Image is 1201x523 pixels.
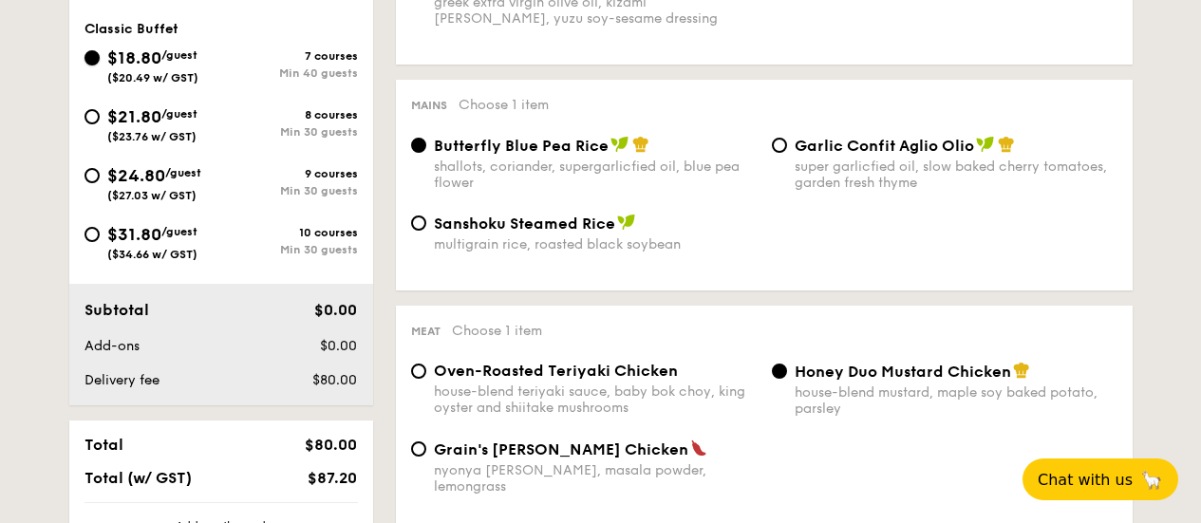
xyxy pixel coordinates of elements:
[161,48,197,62] span: /guest
[452,323,542,339] span: Choose 1 item
[107,189,197,202] span: ($27.03 w/ GST)
[795,137,974,155] span: Garlic Confit Aglio Olio
[772,364,787,379] input: Honey Duo Mustard Chickenhouse-blend mustard, maple soy baked potato, parsley
[107,47,161,68] span: $18.80
[221,184,358,197] div: Min 30 guests
[84,338,140,354] span: Add-ons
[795,159,1117,191] div: super garlicfied oil, slow baked cherry tomatoes, garden fresh thyme
[434,383,757,416] div: house-blend teriyaki sauce, baby bok choy, king oyster and shiitake mushrooms
[107,106,161,127] span: $21.80
[411,215,426,231] input: Sanshoku Steamed Ricemultigrain rice, roasted black soybean
[459,97,549,113] span: Choose 1 item
[632,136,649,153] img: icon-chef-hat.a58ddaea.svg
[107,165,165,186] span: $24.80
[221,66,358,80] div: Min 40 guests
[84,469,192,487] span: Total (w/ GST)
[411,99,447,112] span: Mains
[221,226,358,239] div: 10 courses
[411,441,426,457] input: Grain's [PERSON_NAME] Chickennyonya [PERSON_NAME], masala powder, lemongrass
[795,363,1011,381] span: Honey Duo Mustard Chicken
[976,136,995,153] img: icon-vegan.f8ff3823.svg
[107,130,197,143] span: ($23.76 w/ GST)
[772,138,787,153] input: Garlic Confit Aglio Oliosuper garlicfied oil, slow baked cherry tomatoes, garden fresh thyme
[434,440,688,458] span: Grain's [PERSON_NAME] Chicken
[411,138,426,153] input: Butterfly Blue Pea Riceshallots, coriander, supergarlicfied oil, blue pea flower
[308,469,357,487] span: $87.20
[84,227,100,242] input: $31.80/guest($34.66 w/ GST)10 coursesMin 30 guests
[795,384,1117,417] div: house-blend mustard, maple soy baked potato, parsley
[998,136,1015,153] img: icon-chef-hat.a58ddaea.svg
[434,137,609,155] span: Butterfly Blue Pea Rice
[107,248,197,261] span: ($34.66 w/ GST)
[161,225,197,238] span: /guest
[312,372,357,388] span: $80.00
[434,215,615,233] span: Sanshoku Steamed Rice
[434,362,678,380] span: Oven-Roasted Teriyaki Chicken
[84,301,149,319] span: Subtotal
[84,436,123,454] span: Total
[320,338,357,354] span: $0.00
[434,462,757,495] div: nyonya [PERSON_NAME], masala powder, lemongrass
[434,159,757,191] div: shallots, coriander, supergarlicfied oil, blue pea flower
[84,372,160,388] span: Delivery fee
[221,108,358,121] div: 8 courses
[434,236,757,252] div: multigrain rice, roasted black soybean
[221,125,358,139] div: Min 30 guests
[314,301,357,319] span: $0.00
[411,364,426,379] input: Oven-Roasted Teriyaki Chickenhouse-blend teriyaki sauce, baby bok choy, king oyster and shiitake ...
[107,224,161,245] span: $31.80
[221,49,358,63] div: 7 courses
[1023,458,1178,500] button: Chat with us🦙
[161,107,197,121] span: /guest
[411,325,441,338] span: Meat
[221,243,358,256] div: Min 30 guests
[610,136,629,153] img: icon-vegan.f8ff3823.svg
[84,109,100,124] input: $21.80/guest($23.76 w/ GST)8 coursesMin 30 guests
[84,50,100,65] input: $18.80/guest($20.49 w/ GST)7 coursesMin 40 guests
[84,168,100,183] input: $24.80/guest($27.03 w/ GST)9 coursesMin 30 guests
[84,21,178,37] span: Classic Buffet
[1140,469,1163,491] span: 🦙
[617,214,636,231] img: icon-vegan.f8ff3823.svg
[165,166,201,179] span: /guest
[221,167,358,180] div: 9 courses
[1013,362,1030,379] img: icon-chef-hat.a58ddaea.svg
[1038,471,1133,489] span: Chat with us
[107,71,198,84] span: ($20.49 w/ GST)
[690,439,707,457] img: icon-spicy.37a8142b.svg
[305,436,357,454] span: $80.00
